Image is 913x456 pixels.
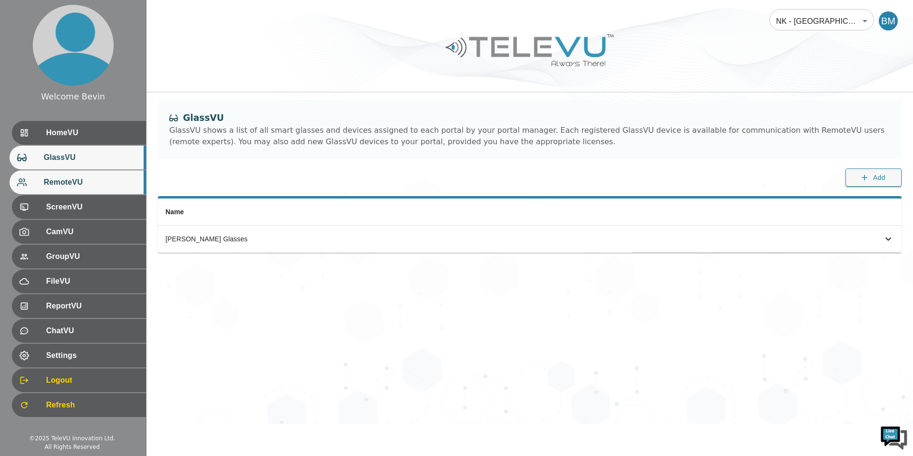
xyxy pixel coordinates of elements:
[46,201,138,213] span: ScreenVU
[46,226,138,238] span: CamVU
[873,172,885,184] span: Add
[879,11,898,30] div: BM
[12,195,146,219] div: ScreenVU
[45,443,100,451] div: All Rights Reserved
[46,325,138,337] span: ChatVU
[16,44,40,68] img: d_736959983_company_1615157101543_736959983
[769,8,874,34] div: NK - [GEOGRAPHIC_DATA]
[55,120,131,216] span: We're online!
[10,170,146,194] div: RemoteVU
[165,208,184,216] span: Name
[44,152,138,163] span: GlassVU
[12,368,146,392] div: Logout
[158,198,902,253] table: simple table
[46,251,138,262] span: GroupVU
[12,393,146,417] div: Refresh
[46,127,138,139] span: HomeVU
[12,220,146,244] div: CamVU
[41,90,105,103] div: Welcome Bevin
[169,125,890,148] div: GlassVU shows a list of all smart glasses and devices assigned to each portal by your portal mana...
[12,344,146,367] div: Settings
[12,245,146,268] div: GroupVU
[44,177,138,188] span: RemoteVU
[46,350,138,361] span: Settings
[46,399,138,411] span: Refresh
[165,234,625,244] div: [PERSON_NAME] Glasses
[169,111,890,125] div: GlassVU
[156,5,179,28] div: Minimize live chat window
[49,50,160,62] div: Chat with us now
[33,5,114,86] img: profile.png
[880,423,908,451] img: Chat Widget
[12,121,146,145] div: HomeVU
[444,30,615,70] img: Logo
[845,169,902,187] button: Add
[5,260,181,293] textarea: Type your message and hit 'Enter'
[10,146,146,169] div: GlassVU
[46,300,138,312] span: ReportVU
[12,319,146,343] div: ChatVU
[12,294,146,318] div: ReportVU
[46,375,138,386] span: Logout
[46,276,138,287] span: FileVU
[12,269,146,293] div: FileVU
